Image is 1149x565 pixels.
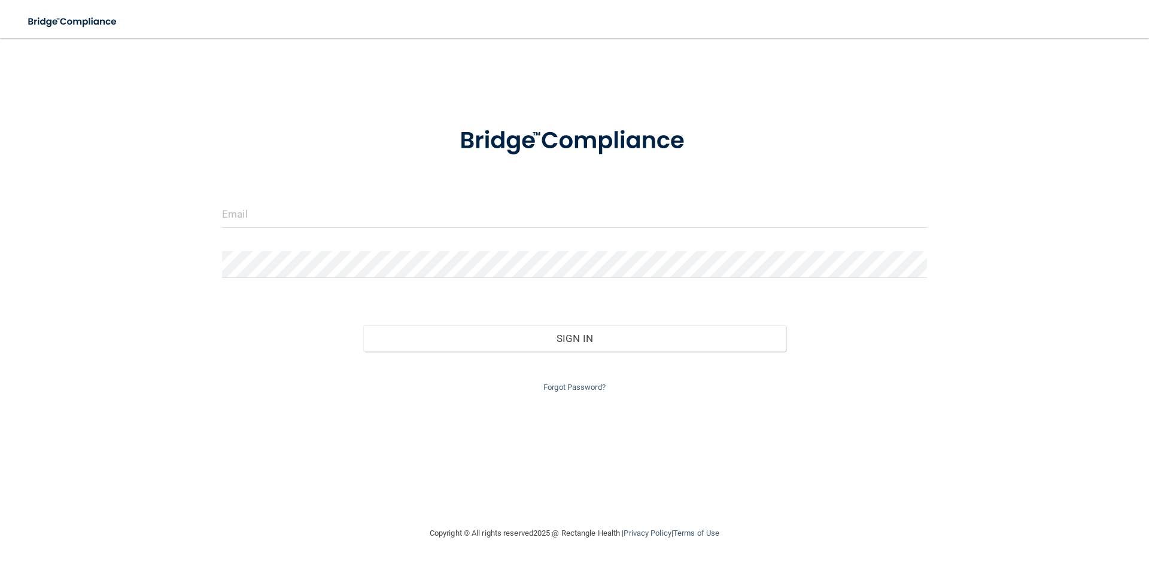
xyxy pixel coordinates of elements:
[543,383,606,392] a: Forgot Password?
[673,529,719,537] a: Terms of Use
[18,10,128,34] img: bridge_compliance_login_screen.278c3ca4.svg
[435,110,714,172] img: bridge_compliance_login_screen.278c3ca4.svg
[363,325,786,352] button: Sign In
[624,529,671,537] a: Privacy Policy
[222,201,927,228] input: Email
[356,514,793,552] div: Copyright © All rights reserved 2025 @ Rectangle Health | |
